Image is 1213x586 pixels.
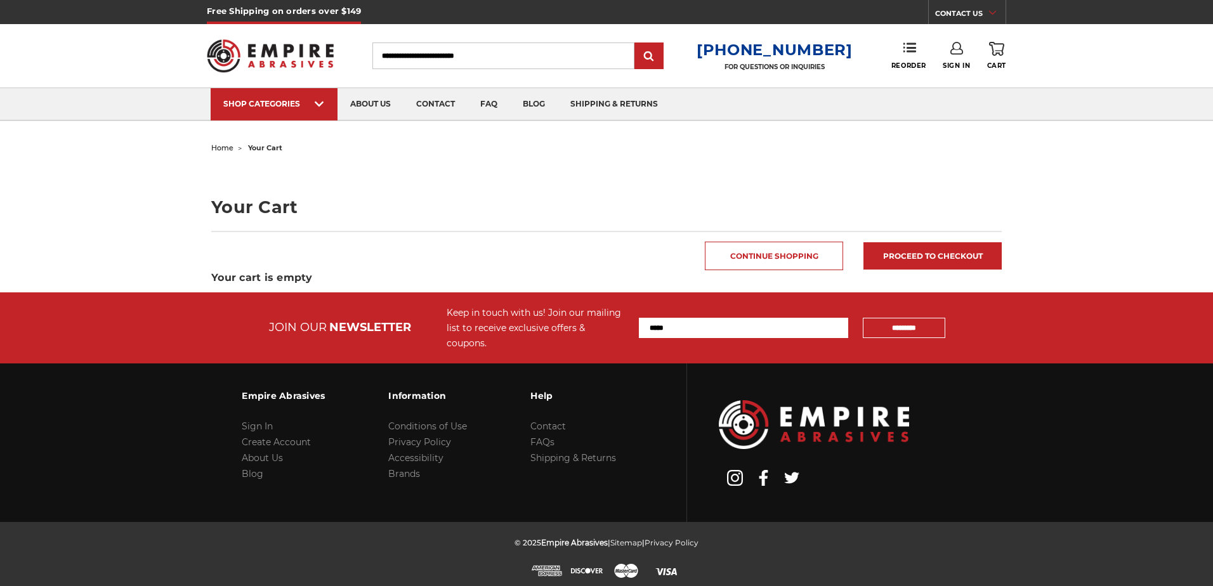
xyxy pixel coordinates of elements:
[242,452,283,464] a: About Us
[388,452,443,464] a: Accessibility
[719,400,909,449] img: Empire Abrasives Logo Image
[530,452,616,464] a: Shipping & Returns
[242,382,325,409] h3: Empire Abrasives
[388,382,467,409] h3: Information
[242,436,311,448] a: Create Account
[697,41,853,59] a: [PHONE_NUMBER]
[211,143,233,152] a: home
[211,199,1002,216] h1: Your Cart
[211,270,1002,285] h3: Your cart is empty
[388,420,467,432] a: Conditions of Use
[242,468,263,479] a: Blog
[515,535,698,550] p: © 2025 | |
[248,143,282,152] span: your cart
[242,420,273,432] a: Sign In
[863,242,1002,270] a: Proceed to checkout
[388,436,451,448] a: Privacy Policy
[610,538,642,547] a: Sitemap
[987,62,1006,70] span: Cart
[338,88,403,120] a: about us
[987,42,1006,70] a: Cart
[530,420,566,432] a: Contact
[541,538,608,547] span: Empire Abrasives
[943,62,970,70] span: Sign In
[891,62,926,70] span: Reorder
[705,242,843,270] a: Continue Shopping
[510,88,558,120] a: blog
[558,88,671,120] a: shipping & returns
[697,63,853,71] p: FOR QUESTIONS OR INQUIRIES
[935,6,1006,24] a: CONTACT US
[891,42,926,69] a: Reorder
[447,305,626,351] div: Keep in touch with us! Join our mailing list to receive exclusive offers & coupons.
[388,468,420,479] a: Brands
[636,44,662,69] input: Submit
[403,88,468,120] a: contact
[530,436,554,448] a: FAQs
[269,320,327,334] span: JOIN OUR
[207,31,334,81] img: Empire Abrasives
[223,99,325,108] div: SHOP CATEGORIES
[645,538,698,547] a: Privacy Policy
[468,88,510,120] a: faq
[530,382,616,409] h3: Help
[329,320,411,334] span: NEWSLETTER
